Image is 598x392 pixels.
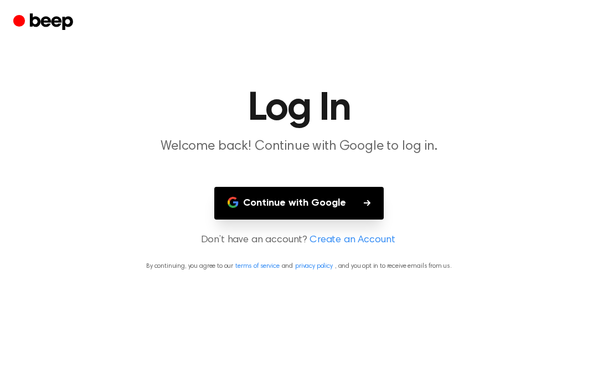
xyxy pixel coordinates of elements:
a: terms of service [235,263,279,269]
p: Welcome back! Continue with Google to log in. [86,138,512,156]
a: Beep [13,12,76,33]
p: Don’t have an account? [13,233,585,248]
button: Continue with Google [214,187,384,220]
p: By continuing, you agree to our and , and you opt in to receive emails from us. [13,261,585,271]
a: privacy policy [295,263,333,269]
a: Create an Account [310,233,395,248]
h1: Log In [16,89,582,129]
